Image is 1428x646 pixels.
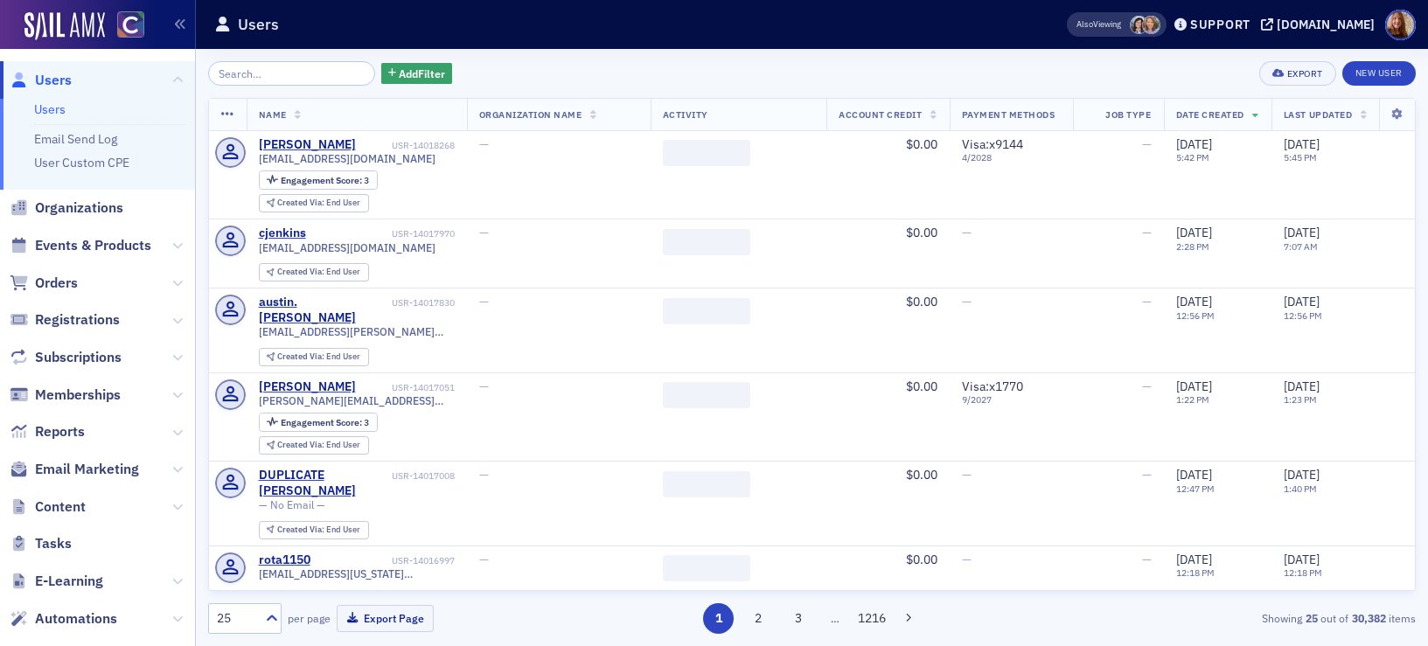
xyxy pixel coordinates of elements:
[10,609,117,629] a: Automations
[10,386,121,405] a: Memberships
[277,439,326,450] span: Created Via :
[962,294,972,309] span: —
[259,436,369,455] div: Created Via: End User
[1284,151,1317,163] time: 5:45 PM
[35,348,122,367] span: Subscriptions
[277,198,360,208] div: End User
[10,71,72,90] a: Users
[259,152,435,165] span: [EMAIL_ADDRESS][DOMAIN_NAME]
[1176,151,1209,163] time: 5:42 PM
[35,236,151,255] span: Events & Products
[962,152,1061,163] span: 4 / 2028
[259,263,369,281] div: Created Via: End User
[1105,108,1151,121] span: Job Type
[1076,18,1121,31] span: Viewing
[277,351,326,362] span: Created Via :
[35,497,86,517] span: Content
[277,525,360,535] div: End User
[117,11,144,38] img: SailAMX
[479,379,489,394] span: —
[359,382,455,393] div: USR-14017051
[1176,136,1212,152] span: [DATE]
[703,603,734,634] button: 1
[259,226,306,241] a: cjenkins
[313,555,455,566] div: USR-14016997
[1284,566,1322,579] time: 12:18 PM
[962,394,1061,406] span: 9 / 2027
[259,137,356,153] a: [PERSON_NAME]
[259,468,389,498] a: DUPLICATE [PERSON_NAME]
[10,497,86,517] a: Content
[35,198,123,218] span: Organizations
[962,108,1055,121] span: Payment Methods
[35,460,139,479] span: Email Marketing
[906,225,937,240] span: $0.00
[1142,225,1152,240] span: —
[839,108,922,121] span: Account Credit
[906,552,937,567] span: $0.00
[663,382,750,408] span: ‌
[479,108,582,121] span: Organization Name
[1190,17,1250,32] div: Support
[962,467,972,483] span: —
[663,298,750,324] span: ‌
[281,174,364,186] span: Engagement Score :
[823,610,847,626] span: …
[392,297,455,309] div: USR-14017830
[10,198,123,218] a: Organizations
[259,552,310,568] a: rota1150
[10,460,139,479] a: Email Marketing
[1176,483,1215,495] time: 12:47 PM
[1176,552,1212,567] span: [DATE]
[1176,379,1212,394] span: [DATE]
[35,71,72,90] span: Users
[35,386,121,405] span: Memberships
[277,266,326,277] span: Created Via :
[1284,483,1317,495] time: 1:40 PM
[962,552,972,567] span: —
[1284,467,1320,483] span: [DATE]
[1385,10,1416,40] span: Profile
[34,155,129,170] a: User Custom CPE
[35,534,72,553] span: Tasks
[783,603,813,634] button: 3
[1284,225,1320,240] span: [DATE]
[238,14,279,35] h1: Users
[962,136,1023,152] span: Visa : x9144
[906,136,937,152] span: $0.00
[34,101,66,117] a: Users
[10,572,103,591] a: E-Learning
[24,12,105,40] img: SailAMX
[1142,379,1152,394] span: —
[309,228,455,240] div: USR-14017970
[259,379,356,395] div: [PERSON_NAME]
[208,61,375,86] input: Search…
[259,295,389,325] div: austin.[PERSON_NAME]
[35,572,103,591] span: E-Learning
[663,140,750,166] span: ‌
[259,394,455,407] span: [PERSON_NAME][EMAIL_ADDRESS][PERSON_NAME][DOMAIN_NAME]
[906,379,937,394] span: $0.00
[10,348,122,367] a: Subscriptions
[1284,393,1317,406] time: 1:23 PM
[10,534,72,553] a: Tasks
[1284,136,1320,152] span: [DATE]
[663,555,750,581] span: ‌
[105,11,144,41] a: View Homepage
[479,136,489,152] span: —
[479,467,489,483] span: —
[10,274,78,293] a: Orders
[663,471,750,497] span: ‌
[259,567,455,580] span: [EMAIL_ADDRESS][US_STATE][DOMAIN_NAME]
[906,294,937,309] span: $0.00
[10,422,85,441] a: Reports
[288,610,331,626] label: per page
[479,294,489,309] span: —
[259,170,378,190] div: Engagement Score: 3
[10,236,151,255] a: Events & Products
[1176,309,1215,322] time: 12:56 PM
